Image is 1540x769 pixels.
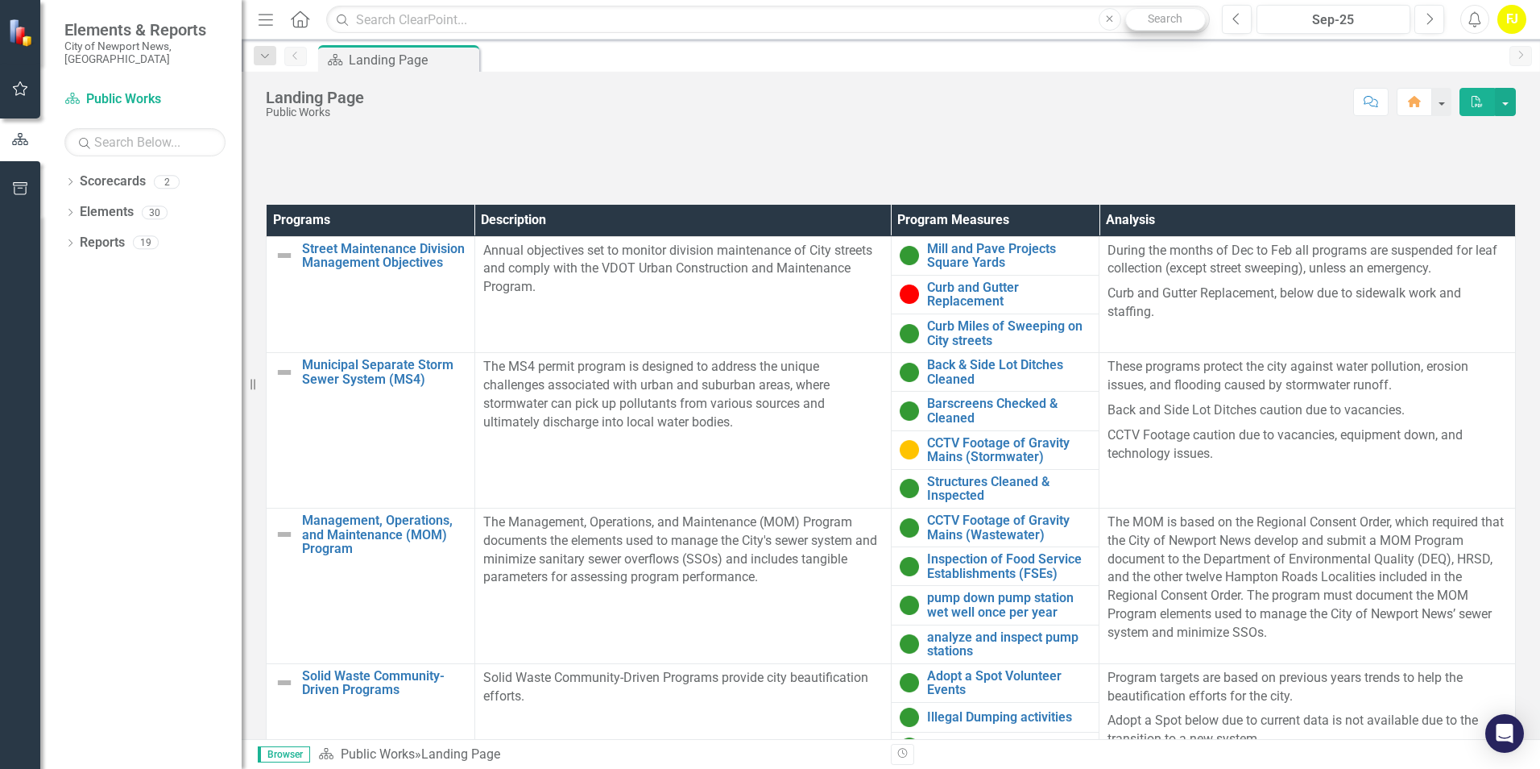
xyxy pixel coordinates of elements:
[302,513,466,556] a: Management, Operations, and Maintenance (MOM) Program
[80,234,125,252] a: Reports
[483,243,872,295] span: Annual objectives set to monitor division maintenance of City streets and comply with the VDOT Ur...
[1125,8,1206,31] button: Search
[900,596,919,615] img: On Target
[900,363,919,382] img: On Target
[900,479,919,498] img: On Target
[349,50,475,70] div: Landing Page
[900,708,919,727] img: On Target
[927,281,1091,309] a: Curb and Gutter Replacement
[275,525,294,544] img: Not Defined
[302,242,466,270] a: Street Maintenance Division Management Objectives
[483,359,830,430] span: The MS4 permit program is designed to address the unique challenges associated with urban and sub...
[258,746,310,763] span: Browser
[142,206,168,219] div: 30
[275,673,294,692] img: Not Defined
[133,236,159,250] div: 19
[1256,5,1410,34] button: Sep-25
[1107,669,1507,709] p: Program targets are based on previous years trends to help the beautification efforts for the city.
[927,358,1091,386] a: Back & Side Lot Ditches Cleaned
[1107,281,1507,322] p: Curb and Gutter Replacement, below due to sidewalk work and staffing.
[927,591,1091,619] a: pump down pump station wet well once per year
[1485,714,1524,753] div: Open Intercom Messenger
[927,513,1091,542] a: CCTV Footage of Gravity Mains (Wastewater)
[302,669,466,697] a: Solid Waste Community-Driven Programs
[275,363,294,382] img: Not Defined
[900,634,919,654] img: On Target
[927,436,1091,464] a: CCTV Footage of Gravity Mains (Stormwater)
[900,440,919,459] img: Caution
[900,401,919,421] img: On Target
[326,6,1210,34] input: Search ClearPoint...
[266,89,364,106] div: Landing Page
[900,324,919,343] img: On Target
[900,673,919,692] img: On Target
[266,106,364,118] div: Public Works
[302,358,466,386] a: Municipal Separate Storm Sewer System (MS4)
[1262,10,1405,30] div: Sep-25
[900,557,919,576] img: On Target
[8,18,36,46] img: ClearPoint Strategy
[1107,709,1507,749] p: Adopt a Spot below due to current data is not available due to the transition to a new system
[341,746,415,762] a: Public Works
[927,397,1091,425] a: Barscreens Checked & Cleaned
[64,128,226,156] input: Search Below...
[900,285,919,304] img: Below Target
[1107,513,1507,642] p: The MOM is based on the Regional Consent Order, which required that the City of Newport News deve...
[64,90,226,109] a: Public Works
[927,475,1091,503] a: Structures Cleaned & Inspected
[275,246,294,265] img: Not Defined
[1107,358,1507,398] p: These programs protect the city against water pollution, erosion issues, and flooding caused by s...
[1148,12,1182,25] span: Search
[927,630,1091,659] a: analyze and inspect pump stations
[1107,242,1507,282] p: During the months of Dec to Feb all programs are suspended for leaf collection (except street swe...
[927,669,1091,697] a: Adopt a Spot Volunteer Events
[900,246,919,265] img: On Target
[80,173,146,191] a: Scorecards
[1107,423,1507,463] p: CCTV Footage caution due to vacancies, equipment down, and technology issues.
[927,710,1091,725] a: Illegal Dumping activities
[483,669,883,706] p: Solid Waste Community-Driven Programs provide city beautification efforts.
[421,746,500,762] div: Landing Page
[1107,398,1507,423] p: Back and Side Lot Ditches caution due to vacancies.
[483,514,877,585] span: The Management, Operations, and Maintenance (MOM) Program documents the elements used to manage t...
[927,552,1091,580] a: Inspection of Food Service Establishments (FSEs)
[1497,5,1526,34] button: FJ
[318,746,879,764] div: »
[154,175,180,189] div: 2
[927,319,1091,347] a: Curb Miles of Sweeping on City streets
[64,20,226,39] span: Elements & Reports
[900,738,919,757] img: On Target
[927,242,1091,270] a: Mill and Pave Projects Square Yards
[64,39,226,66] small: City of Newport News, [GEOGRAPHIC_DATA]
[80,203,134,222] a: Elements
[900,518,919,538] img: On Target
